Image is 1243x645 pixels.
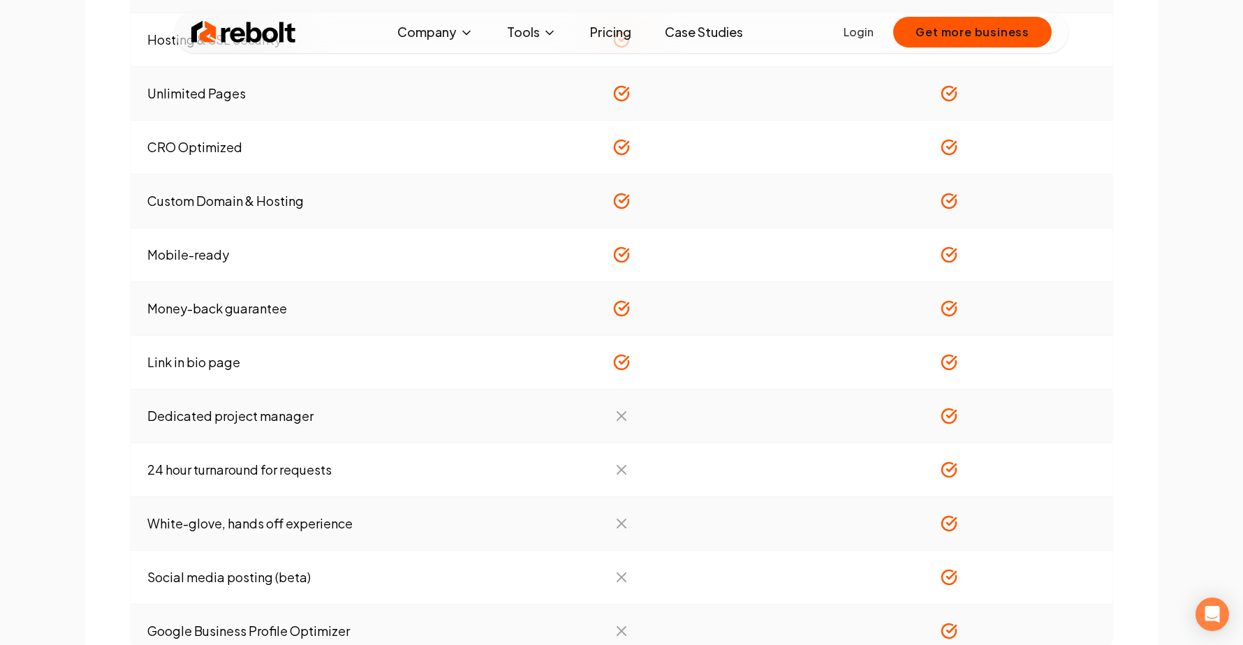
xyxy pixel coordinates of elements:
[654,18,754,46] a: Case Studies
[496,18,568,46] button: Tools
[579,18,642,46] a: Pricing
[131,67,458,121] td: Unlimited Pages
[131,336,458,390] td: Link in bio page
[131,497,458,551] td: White-glove, hands off experience
[131,175,458,228] td: Custom Domain & Hosting
[131,390,458,443] td: Dedicated project manager
[1196,598,1229,631] div: Open Intercom Messenger
[844,24,874,40] a: Login
[131,282,458,336] td: Money-back guarantee
[191,18,296,46] img: Rebolt Logo
[131,228,458,282] td: Mobile-ready
[131,443,458,497] td: 24 hour turnaround for requests
[893,17,1052,47] button: Get more business
[131,121,458,175] td: CRO Optimized
[386,18,485,46] button: Company
[131,551,458,605] td: Social media posting (beta)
